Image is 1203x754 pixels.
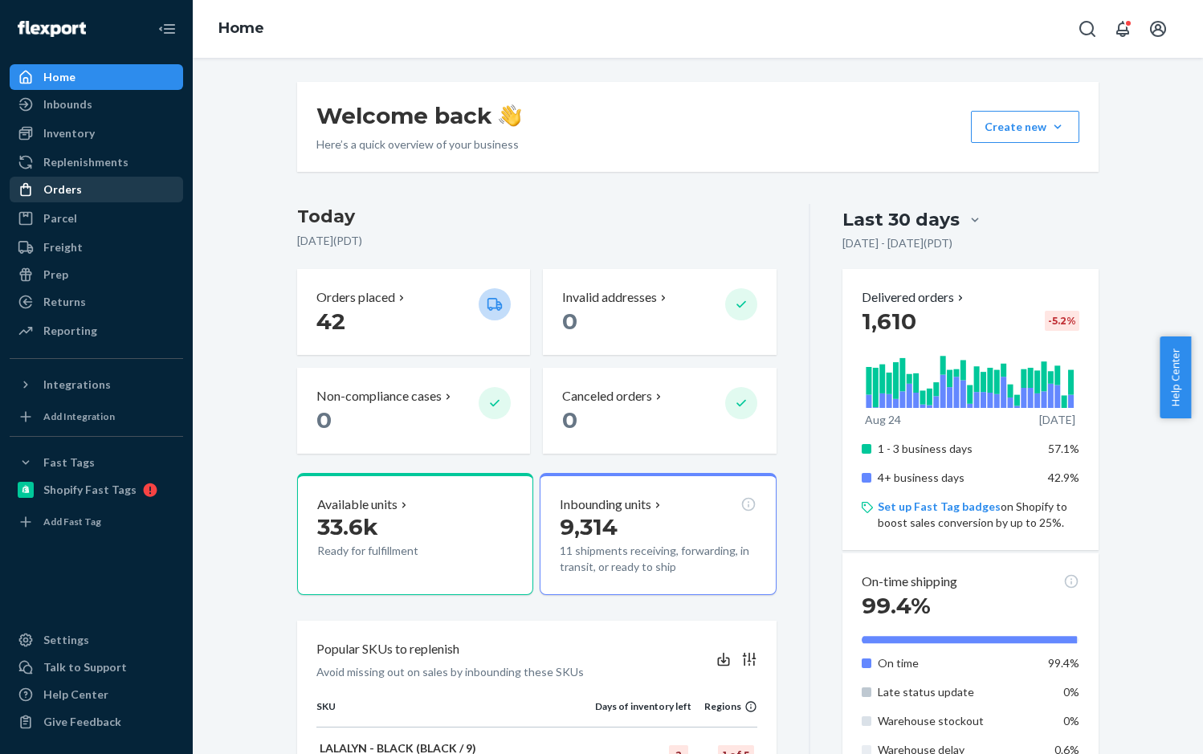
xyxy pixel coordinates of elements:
p: Non-compliance cases [316,387,442,406]
p: Canceled orders [562,387,652,406]
a: Reporting [10,318,183,344]
div: Inbounds [43,96,92,112]
button: Give Feedback [10,709,183,735]
h1: Welcome back [316,101,521,130]
button: Close Navigation [151,13,183,45]
button: Invalid addresses 0 [543,269,776,355]
div: Shopify Fast Tags [43,482,137,498]
a: Add Integration [10,404,183,430]
p: 11 shipments receiving, forwarding, in transit, or ready to ship [560,543,756,575]
span: 33.6k [317,513,378,540]
div: Home [43,69,75,85]
div: Give Feedback [43,714,121,730]
span: 0% [1063,685,1079,699]
p: Available units [317,495,398,514]
div: Talk to Support [43,659,127,675]
div: Reporting [43,323,97,339]
button: Open account menu [1142,13,1174,45]
a: Help Center [10,682,183,707]
div: Inventory [43,125,95,141]
div: Freight [43,239,83,255]
p: on Shopify to boost sales conversion by up to 25%. [878,499,1079,531]
button: Orders placed 42 [297,269,530,355]
span: 42.9% [1048,471,1079,484]
p: Ready for fulfillment [317,543,466,559]
p: Invalid addresses [562,288,657,307]
a: Freight [10,234,183,260]
span: 99.4% [1048,656,1079,670]
button: Open Search Box [1071,13,1103,45]
span: 0 [316,406,332,434]
button: Fast Tags [10,450,183,475]
div: Integrations [43,377,111,393]
p: [DATE] [1039,412,1075,428]
a: Shopify Fast Tags [10,477,183,503]
p: Orders placed [316,288,395,307]
p: Warehouse stockout [878,713,1036,729]
a: Returns [10,289,183,315]
button: Open notifications [1107,13,1139,45]
button: Create new [971,111,1079,143]
th: Days of inventory left [595,699,691,727]
span: 99.4% [862,592,931,619]
div: Fast Tags [43,454,95,471]
a: Talk to Support [10,654,183,680]
div: Parcel [43,210,77,226]
div: -5.2 % [1045,311,1079,331]
span: 42 [316,308,345,335]
p: Aug 24 [865,412,901,428]
p: On time [878,655,1036,671]
a: Add Fast Tag [10,509,183,535]
a: Replenishments [10,149,183,175]
div: Add Fast Tag [43,515,101,528]
span: 0% [1063,714,1079,728]
button: Non-compliance cases 0 [297,368,530,454]
div: Returns [43,294,86,310]
a: Settings [10,627,183,653]
div: Replenishments [43,154,128,170]
p: [DATE] ( PDT ) [297,233,777,249]
div: Help Center [43,687,108,703]
a: Home [218,19,264,37]
button: Delivered orders [862,288,967,307]
div: Regions [691,699,757,713]
p: [DATE] - [DATE] ( PDT ) [842,235,952,251]
div: Add Integration [43,410,115,423]
div: Last 30 days [842,207,960,232]
h3: Today [297,204,777,230]
p: Late status update [878,684,1036,700]
img: hand-wave emoji [499,104,521,127]
a: Inbounds [10,92,183,117]
p: Avoid missing out on sales by inbounding these SKUs [316,664,584,680]
p: On-time shipping [862,573,957,591]
p: 1 - 3 business days [878,441,1036,457]
span: 57.1% [1048,442,1079,455]
div: Orders [43,181,82,198]
p: 4+ business days [878,470,1036,486]
span: 0 [562,308,577,335]
a: Inventory [10,120,183,146]
p: Here’s a quick overview of your business [316,137,521,153]
p: Popular SKUs to replenish [316,640,459,658]
button: Available units33.6kReady for fulfillment [297,473,533,595]
a: Parcel [10,206,183,231]
button: Integrations [10,372,183,397]
button: Inbounding units9,31411 shipments receiving, forwarding, in transit, or ready to ship [540,473,776,595]
ol: breadcrumbs [206,6,277,52]
a: Home [10,64,183,90]
span: 0 [562,406,577,434]
span: 9,314 [560,513,618,540]
button: Canceled orders 0 [543,368,776,454]
div: Settings [43,632,89,648]
div: Prep [43,267,68,283]
a: Set up Fast Tag badges [878,499,1001,513]
a: Orders [10,177,183,202]
span: 1,610 [862,308,916,335]
img: Flexport logo [18,21,86,37]
p: Inbounding units [560,495,651,514]
a: Prep [10,262,183,287]
th: SKU [316,699,595,727]
button: Help Center [1160,336,1191,418]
